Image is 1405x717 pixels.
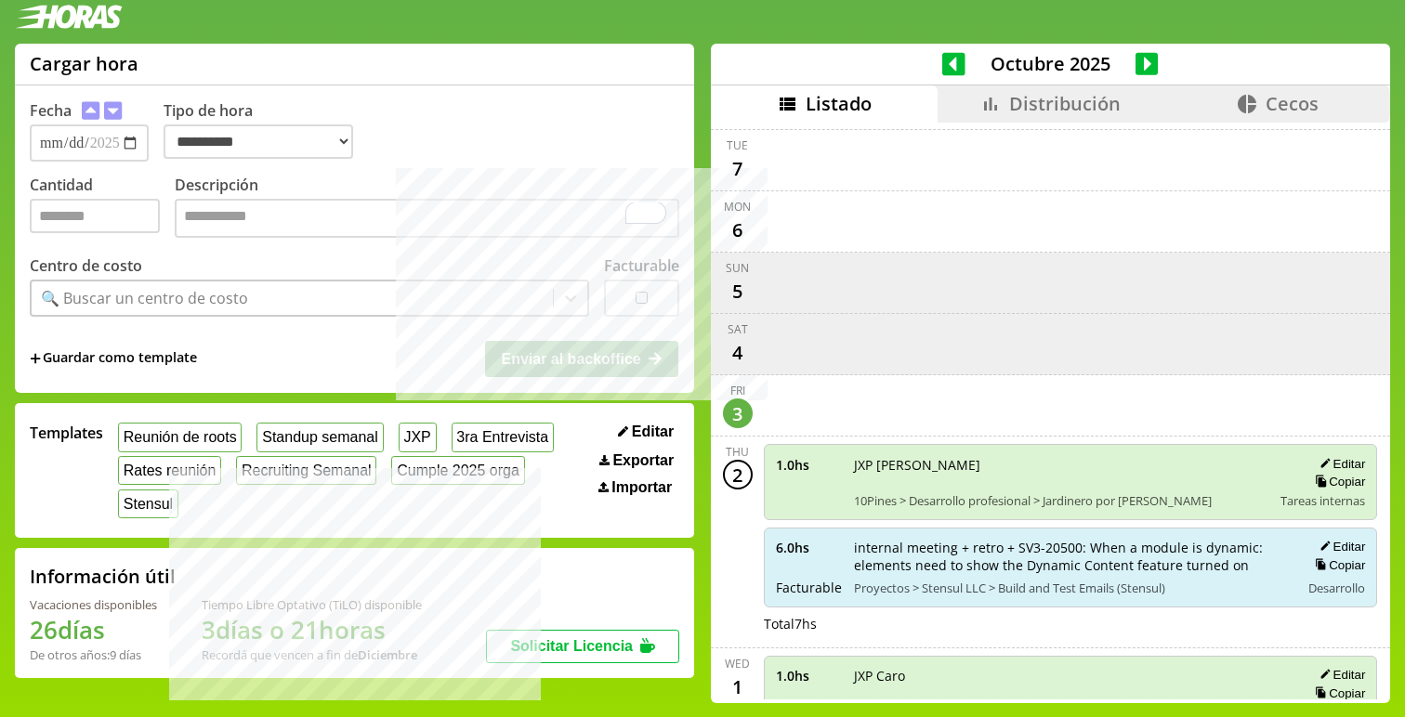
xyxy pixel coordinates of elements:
b: Diciembre [358,646,417,663]
select: Tipo de hora [164,124,353,159]
button: Stensul [118,489,178,518]
span: Templates [30,423,103,443]
div: scrollable content [711,123,1390,700]
div: 6 [723,215,753,244]
button: Rates reunión [118,456,221,485]
div: Sat [728,321,748,337]
span: + [30,348,41,369]
span: Exportar [612,452,674,469]
button: 3ra Entrevista [452,423,554,451]
div: 5 [723,276,753,306]
div: Fri [730,383,745,398]
div: De otros años: 9 días [30,646,157,663]
span: +Guardar como template [30,348,197,369]
button: Editar [612,423,679,441]
img: logotipo [15,5,123,29]
button: JXP [399,423,437,451]
button: Cumple 2025 orga [391,456,524,485]
span: Listado [806,91,872,116]
div: 2 [723,460,753,489]
button: Copiar [1309,557,1365,573]
span: Octubre 2025 [965,51,1136,76]
div: 🔍 Buscar un centro de costo [41,288,248,308]
button: Editar [1314,667,1365,683]
span: Editar [632,424,674,440]
button: Editar [1314,539,1365,554]
span: internal meeting + retro + SV3-20500: When a module is dynamic: elements need to show the Dynamic... [854,539,1288,574]
span: Solicitar Licencia [510,638,633,654]
label: Centro de costo [30,255,142,276]
span: Cecos [1266,91,1319,116]
button: Reunión de roots [118,423,242,451]
span: Facturable [776,579,841,596]
div: Tiempo Libre Optativo (TiLO) disponible [202,596,422,613]
span: 1.0 hs [776,456,841,474]
div: Total 7 hs [764,615,1378,632]
div: Mon [724,199,751,215]
h1: Cargar hora [30,51,138,76]
label: Facturable [604,255,679,276]
span: Tareas internas [1280,492,1365,509]
span: Desarrollo [1308,580,1365,596]
button: Solicitar Licencia [486,630,679,663]
span: Distribución [1009,91,1121,116]
div: Sun [726,260,749,276]
h1: 3 días o 21 horas [202,613,422,646]
span: Proyectos > Stensul LLC > Build and Test Emails (Stensul) [854,580,1288,596]
button: Copiar [1309,685,1365,701]
label: Descripción [175,175,679,242]
h1: 26 días [30,613,157,646]
div: Thu [726,444,749,460]
div: Vacaciones disponibles [30,596,157,613]
span: JXP Caro [854,667,1268,684]
span: 6.0 hs [776,539,841,556]
span: JXP [PERSON_NAME] [854,456,1268,474]
span: 1.0 hs [776,667,841,684]
button: Recruiting Semanal [236,456,376,485]
label: Tipo de hora [164,100,368,162]
label: Cantidad [30,175,175,242]
div: 1 [723,671,753,701]
div: Tue [727,137,748,153]
button: Standup semanal [256,423,383,451]
span: 10Pines > Desarrollo profesional > Jardinero por [PERSON_NAME] [854,492,1268,509]
div: 4 [723,337,753,367]
div: 3 [723,398,753,428]
span: Importar [611,479,672,496]
div: 7 [723,153,753,183]
input: Cantidad [30,199,160,233]
button: Copiar [1309,474,1365,489]
div: Wed [725,656,750,671]
div: Recordá que vencen a fin de [202,646,422,663]
h2: Información útil [30,564,176,589]
button: Editar [1314,456,1365,472]
label: Fecha [30,100,72,121]
textarea: To enrich screen reader interactions, please activate Accessibility in Grammarly extension settings [175,199,679,238]
button: Exportar [594,451,679,470]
